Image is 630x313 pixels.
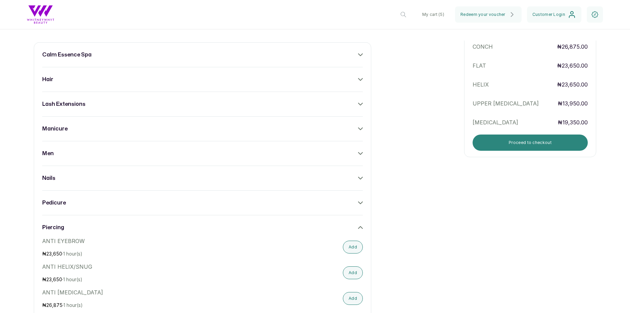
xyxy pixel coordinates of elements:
[557,80,588,89] p: ₦23,650.00
[42,174,55,182] h3: nails
[473,118,553,126] p: [MEDICAL_DATA]
[343,292,363,305] button: Add
[63,276,82,282] span: 1 hour(s)
[42,263,267,271] p: ANTI HELIX/SNUG
[532,12,565,17] span: Customer Login
[343,241,363,254] button: Add
[46,276,62,282] span: 23,650
[27,5,54,24] img: business logo
[473,135,588,151] button: Proceed to checkout
[455,6,522,23] button: Redeem your voucher
[527,6,581,23] button: Customer Login
[343,266,363,279] button: Add
[42,199,66,207] h3: pedicure
[473,43,553,51] p: CONCH
[42,302,267,309] p: ₦ ·
[460,12,505,17] span: Redeem your voucher
[64,302,83,308] span: 1 hour(s)
[42,125,68,133] h3: manicure
[558,99,588,107] p: ₦13,950.00
[557,43,588,51] p: ₦26,875.00
[557,62,588,70] p: ₦23,650.00
[42,75,53,83] h3: hair
[42,223,64,232] h3: piercing
[42,276,267,283] p: ₦ ·
[42,237,267,245] p: ANTI EYEBROW
[63,251,82,257] span: 1 hour(s)
[42,149,54,158] h3: men
[473,80,553,89] p: HELIX
[417,6,450,23] button: My cart (5)
[46,251,62,257] span: 23,650
[473,62,553,70] p: FLAT
[473,99,553,107] p: UPPER [MEDICAL_DATA]
[558,118,588,126] p: ₦19,350.00
[42,100,85,108] h3: lash extensions
[46,302,62,308] span: 26,875
[42,250,267,257] p: ₦ ·
[42,288,267,296] p: ANTI [MEDICAL_DATA]
[42,51,92,59] h3: calm essence spa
